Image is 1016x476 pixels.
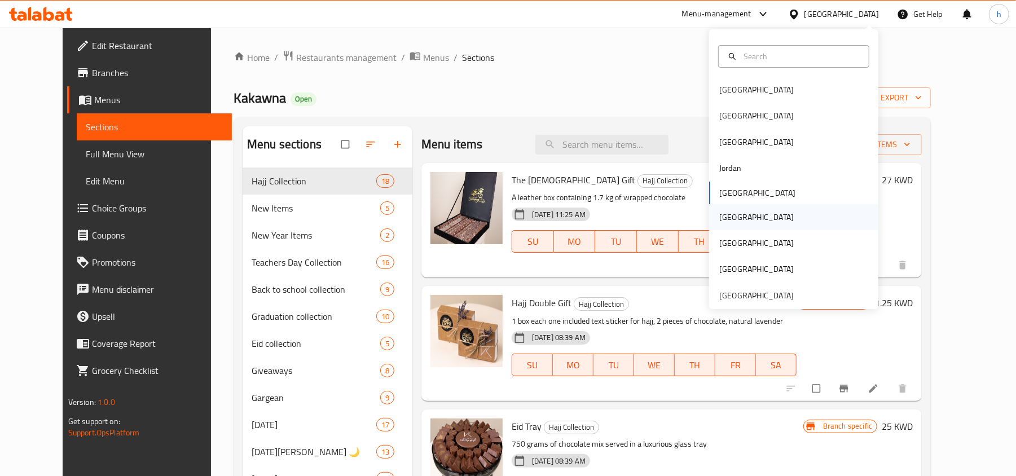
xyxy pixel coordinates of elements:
[252,445,376,459] span: [DATE][PERSON_NAME] 🌙
[593,354,634,376] button: TU
[252,174,376,188] span: Hajj Collection
[77,140,232,168] a: Full Menu View
[430,295,503,367] img: Hajj Double Gift
[234,51,270,64] a: Home
[867,91,922,105] span: export
[234,85,286,111] span: Kakawna
[98,395,115,409] span: 1.0.0
[634,354,675,376] button: WE
[92,201,223,215] span: Choice Groups
[92,39,223,52] span: Edit Restaurant
[638,174,692,187] span: Hajj Collection
[252,364,380,377] span: Giveaways
[252,310,376,323] span: Graduation collection
[252,391,380,404] div: Gargean
[67,59,232,86] a: Branches
[512,171,635,188] span: The [DEMOGRAPHIC_DATA] Gift
[291,92,316,106] div: Open
[544,421,599,434] span: Hajj Collection
[517,233,549,250] span: SU
[291,94,316,104] span: Open
[675,354,715,376] button: TH
[512,230,554,253] button: SU
[423,51,449,64] span: Menus
[252,201,380,215] span: New Items
[858,87,931,108] button: export
[512,354,553,376] button: SU
[832,376,859,401] button: Branch-specific-item
[380,201,394,215] div: items
[68,425,140,440] a: Support.OpsPlatform
[252,228,380,242] span: New Year Items
[385,132,412,157] button: Add section
[637,230,679,253] button: WE
[719,289,794,302] div: [GEOGRAPHIC_DATA]
[756,354,797,376] button: SA
[92,228,223,242] span: Coupons
[252,337,380,350] div: Eid collection
[639,357,670,373] span: WE
[828,138,913,152] span: Manage items
[67,357,232,384] a: Grocery Checklist
[376,174,394,188] div: items
[882,418,913,434] h6: 25 KWD
[527,209,590,220] span: [DATE] 11:25 AM
[243,249,412,276] div: Teachers Day Collection16
[719,211,794,223] div: [GEOGRAPHIC_DATA]
[558,233,591,250] span: MO
[252,283,380,296] span: Back to school collection
[574,298,628,311] span: Hajj Collection
[882,172,913,188] h6: 27 KWD
[377,311,394,322] span: 10
[401,51,405,64] li: /
[739,50,862,63] input: Search
[553,354,593,376] button: MO
[243,330,412,357] div: Eid collection5
[376,445,394,459] div: items
[462,51,494,64] span: Sections
[252,445,376,459] div: Ramadan Mubarak 🌙
[358,132,385,157] span: Sort sections
[252,255,376,269] div: Teachers Day Collection
[381,393,394,403] span: 9
[679,230,720,253] button: TH
[819,421,877,431] span: Branch specific
[92,337,223,350] span: Coverage Report
[252,418,376,431] div: Mother's Day
[544,421,599,434] div: Hajj Collection
[68,395,96,409] span: Version:
[67,303,232,330] a: Upsell
[517,357,548,373] span: SU
[377,447,394,457] span: 13
[554,230,596,253] button: MO
[67,222,232,249] a: Coupons
[512,314,797,328] p: 1 box each one included text sticker for hajj, 2 pieces of chocolate, natural lavender
[243,168,412,195] div: Hajj Collection18
[77,113,232,140] a: Sections
[67,86,232,113] a: Menus
[377,420,394,430] span: 17
[381,284,394,295] span: 9
[243,438,412,465] div: [DATE][PERSON_NAME] 🌙13
[875,295,913,311] h6: 1.25 KWD
[380,283,394,296] div: items
[377,257,394,268] span: 16
[997,8,1001,20] span: h
[92,364,223,377] span: Grocery Checklist
[454,51,458,64] li: /
[92,255,223,269] span: Promotions
[283,50,397,65] a: Restaurants management
[868,383,881,394] a: Edit menu item
[376,255,394,269] div: items
[243,222,412,249] div: New Year Items2
[92,283,223,296] span: Menu disclaimer
[720,357,751,373] span: FR
[67,276,232,303] a: Menu disclaimer
[512,294,571,311] span: Hajj Double Gift
[335,134,358,155] span: Select all sections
